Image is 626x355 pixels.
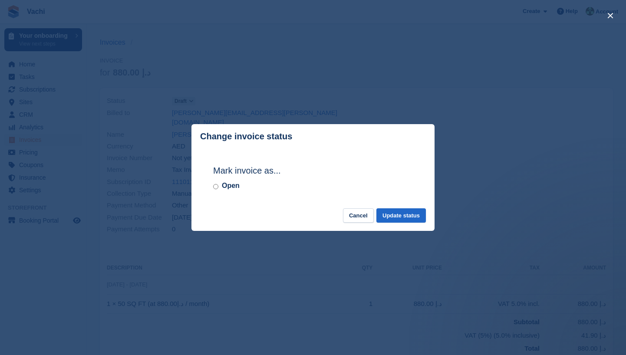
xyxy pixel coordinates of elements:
button: Cancel [343,208,374,223]
label: Open [222,181,240,191]
button: close [603,9,617,23]
h2: Mark invoice as... [213,164,413,177]
button: Update status [376,208,426,223]
p: Change invoice status [200,131,292,141]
